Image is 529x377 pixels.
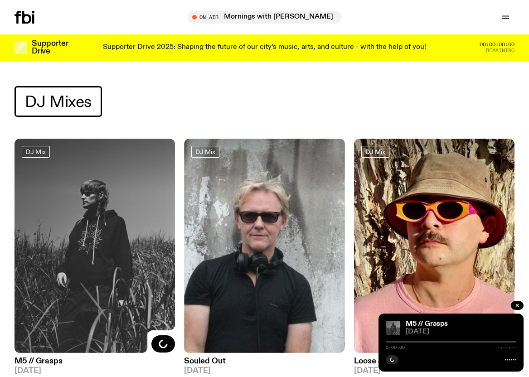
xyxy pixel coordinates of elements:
[103,43,426,52] p: Supporter Drive 2025: Shaping the future of our city’s music, arts, and culture - with the help o...
[15,367,175,375] span: [DATE]
[184,353,345,375] a: Souled Out[DATE]
[184,139,345,353] img: Stephen looks directly at the camera, wearing a black tee, black sunglasses and headphones around...
[480,42,514,47] span: 00:00:00:00
[195,148,215,155] span: DJ Mix
[184,367,345,375] span: [DATE]
[191,146,219,158] a: DJ Mix
[365,148,385,155] span: DJ Mix
[406,320,448,328] a: M5 // Grasps
[497,345,516,350] span: -:--:--
[15,353,175,375] a: M5 // Grasps[DATE]
[15,358,175,365] h3: M5 // Grasps
[354,367,514,375] span: [DATE]
[354,358,514,365] h3: Loose Joints
[354,139,514,353] img: Tyson stands in front of a paperbark tree wearing orange sunglasses, a suede bucket hat and a pin...
[32,40,68,55] h3: Supporter Drive
[406,329,516,335] span: [DATE]
[354,353,514,375] a: Loose Joints[DATE]
[25,93,92,111] span: DJ Mixes
[486,48,514,53] span: Remaining
[22,146,50,158] a: DJ Mix
[184,358,345,365] h3: Souled Out
[26,148,46,155] span: DJ Mix
[386,345,405,350] span: 0:00:00
[361,146,389,158] a: DJ Mix
[188,11,342,24] button: On AirMornings with [PERSON_NAME] / going All Out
